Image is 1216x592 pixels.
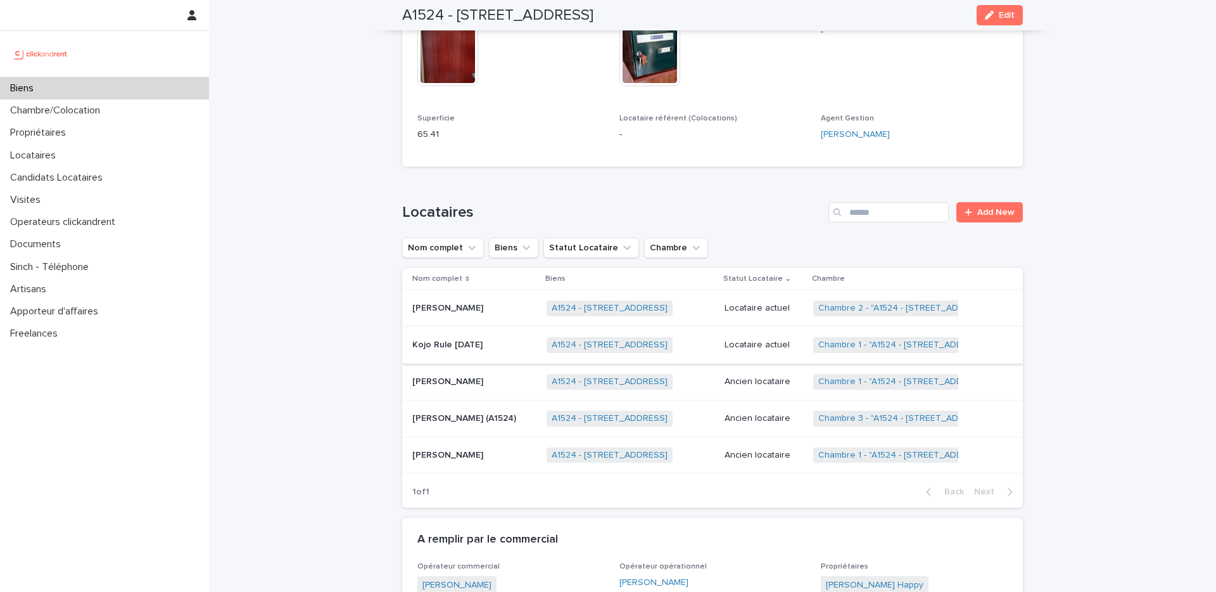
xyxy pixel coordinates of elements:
[644,238,708,258] button: Chambre
[725,303,803,314] p: Locataire actuel
[821,563,868,570] span: Propriétaires
[412,272,462,286] p: Nom complet
[725,340,803,351] p: Locataire actuel
[10,41,72,67] img: UCB0brd3T0yccxBKYDjQ
[402,364,1023,401] tr: [PERSON_NAME][PERSON_NAME] A1524 - [STREET_ADDRESS] Ancien locataireChambre 1 - "A1524 - [STREET_...
[5,216,125,228] p: Operateurs clickandrent
[552,450,668,461] a: A1524 - [STREET_ADDRESS]
[402,6,593,25] h2: A1524 - [STREET_ADDRESS]
[818,450,991,461] a: Chambre 1 - "A1524 - [STREET_ADDRESS]"
[402,327,1023,364] tr: Kojo Rule [DATE]Kojo Rule [DATE] A1524 - [STREET_ADDRESS] Locataire actuelChambre 1 - "A1524 - [S...
[5,238,71,250] p: Documents
[422,579,491,592] a: [PERSON_NAME]
[489,238,538,258] button: Biens
[969,486,1023,498] button: Next
[5,105,110,117] p: Chambre/Colocation
[552,376,668,387] a: A1524 - [STREET_ADDRESS]
[417,563,500,570] span: Opérateur commercial
[725,413,803,424] p: Ancien locataire
[412,374,486,387] p: [PERSON_NAME]
[977,5,1023,25] button: Edit
[812,272,845,286] p: Chambre
[999,11,1015,20] span: Edit
[5,194,51,206] p: Visites
[412,411,519,424] p: [PERSON_NAME] (A1524)
[818,413,992,424] a: Chambre 3 - "A1524 - [STREET_ADDRESS]"
[818,303,992,314] a: Chambre 2 - "A1524 - [STREET_ADDRESS]"
[956,202,1023,222] a: Add New
[402,290,1023,327] tr: [PERSON_NAME][PERSON_NAME] A1524 - [STREET_ADDRESS] Locataire actuelChambre 2 - "A1524 - [STREET_...
[818,340,991,351] a: Chambre 1 - "A1524 - [STREET_ADDRESS]"
[412,337,485,351] p: Kojo Rule [DATE]
[412,447,486,461] p: [PERSON_NAME]
[5,328,68,340] p: Freelances
[552,413,668,424] a: A1524 - [STREET_ADDRESS]
[5,261,99,273] p: Sinch - Téléphone
[552,340,668,351] a: A1524 - [STREET_ADDRESS]
[818,376,991,387] a: Chambre 1 - "A1524 - [STREET_ADDRESS]"
[402,238,484,258] button: Nom complet
[977,208,1015,217] span: Add New
[619,128,806,141] p: -
[725,376,803,387] p: Ancien locataire
[552,303,668,314] a: A1524 - [STREET_ADDRESS]
[5,150,66,162] p: Locataires
[619,115,737,122] span: Locataire référent (Colocations)
[412,300,486,314] p: [PERSON_NAME]
[417,533,558,547] h2: A remplir par le commercial
[402,477,440,508] p: 1 of 1
[916,486,969,498] button: Back
[828,202,949,222] input: Search
[725,450,803,461] p: Ancien locataire
[402,437,1023,473] tr: [PERSON_NAME][PERSON_NAME] A1524 - [STREET_ADDRESS] Ancien locataireChambre 1 - "A1524 - [STREET_...
[402,400,1023,437] tr: [PERSON_NAME] (A1524)[PERSON_NAME] (A1524) A1524 - [STREET_ADDRESS] Ancien locataireChambre 3 - "...
[417,128,604,141] p: 65.41
[723,272,783,286] p: Statut Locataire
[937,487,964,496] span: Back
[543,238,639,258] button: Statut Locataire
[5,283,56,295] p: Artisans
[5,127,76,139] p: Propriétaires
[402,203,823,222] h1: Locataires
[545,272,566,286] p: Biens
[974,487,1002,496] span: Next
[619,576,688,589] a: [PERSON_NAME]
[5,82,44,94] p: Biens
[821,128,890,141] a: [PERSON_NAME]
[5,172,113,184] p: Candidats Locataires
[619,563,707,570] span: Opérateur opérationnel
[417,115,455,122] span: Superficie
[826,579,923,592] a: [PERSON_NAME] Happy
[5,306,108,318] p: Apporteur d'affaires
[821,25,1008,39] p: -
[821,115,874,122] span: Agent Gestion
